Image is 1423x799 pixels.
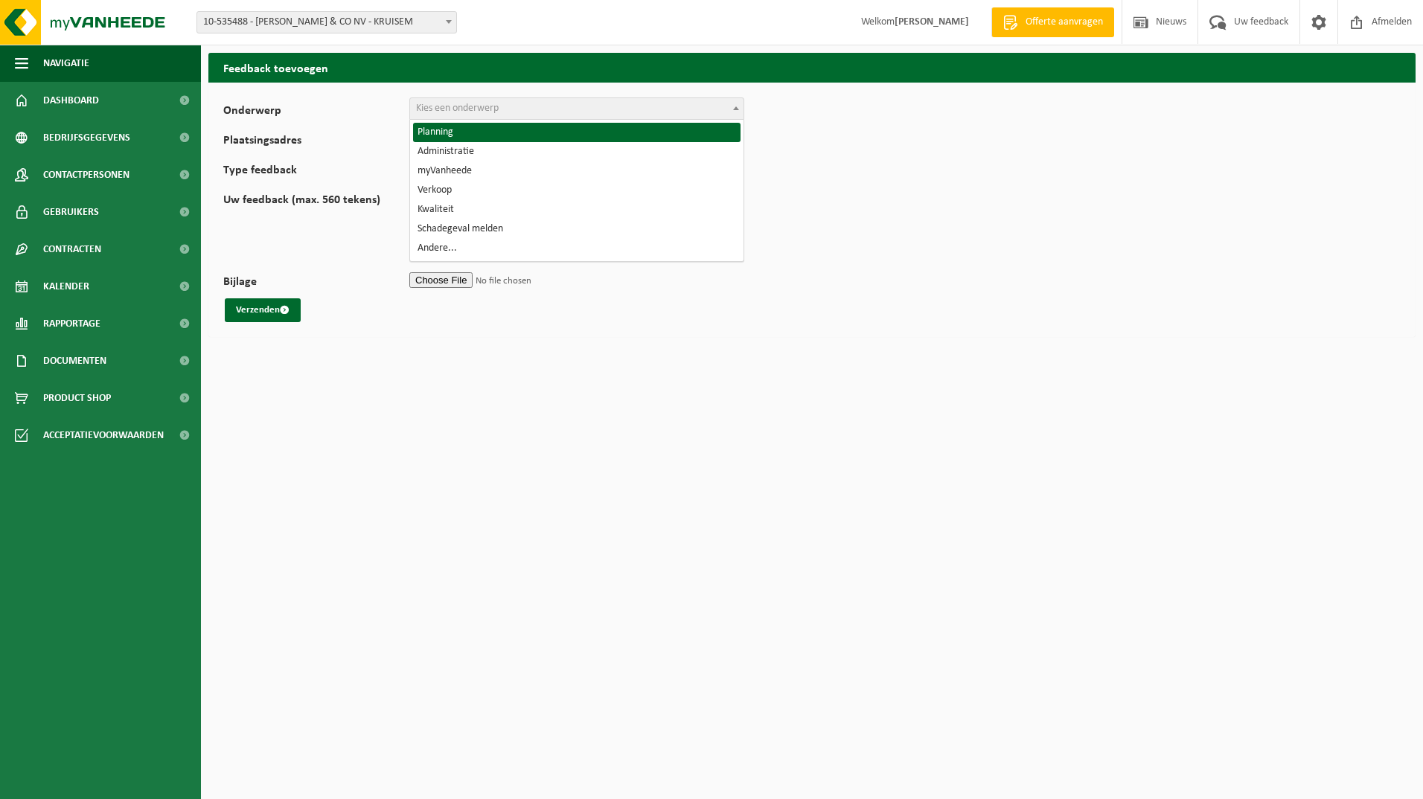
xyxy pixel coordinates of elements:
[197,12,456,33] span: 10-535488 - AUDOORN & CO NV - KRUISEM
[208,53,1416,82] h2: Feedback toevoegen
[413,219,741,239] li: Schadegeval melden
[413,239,741,258] li: Andere...
[413,200,741,219] li: Kwaliteit
[43,268,89,305] span: Kalender
[413,181,741,200] li: Verkoop
[416,103,499,114] span: Kies een onderwerp
[223,135,409,150] label: Plaatsingsadres
[43,119,130,156] span: Bedrijfsgegevens
[223,194,409,261] label: Uw feedback (max. 560 tekens)
[413,161,741,181] li: myVanheede
[43,305,100,342] span: Rapportage
[413,123,741,142] li: Planning
[1022,15,1107,30] span: Offerte aanvragen
[196,11,457,33] span: 10-535488 - AUDOORN & CO NV - KRUISEM
[43,379,111,417] span: Product Shop
[43,156,129,193] span: Contactpersonen
[43,342,106,379] span: Documenten
[43,193,99,231] span: Gebruikers
[223,164,409,179] label: Type feedback
[413,142,741,161] li: Administratie
[43,82,99,119] span: Dashboard
[223,276,409,291] label: Bijlage
[991,7,1114,37] a: Offerte aanvragen
[43,231,101,268] span: Contracten
[895,16,969,28] strong: [PERSON_NAME]
[223,105,409,120] label: Onderwerp
[225,298,301,322] button: Verzenden
[43,417,164,454] span: Acceptatievoorwaarden
[43,45,89,82] span: Navigatie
